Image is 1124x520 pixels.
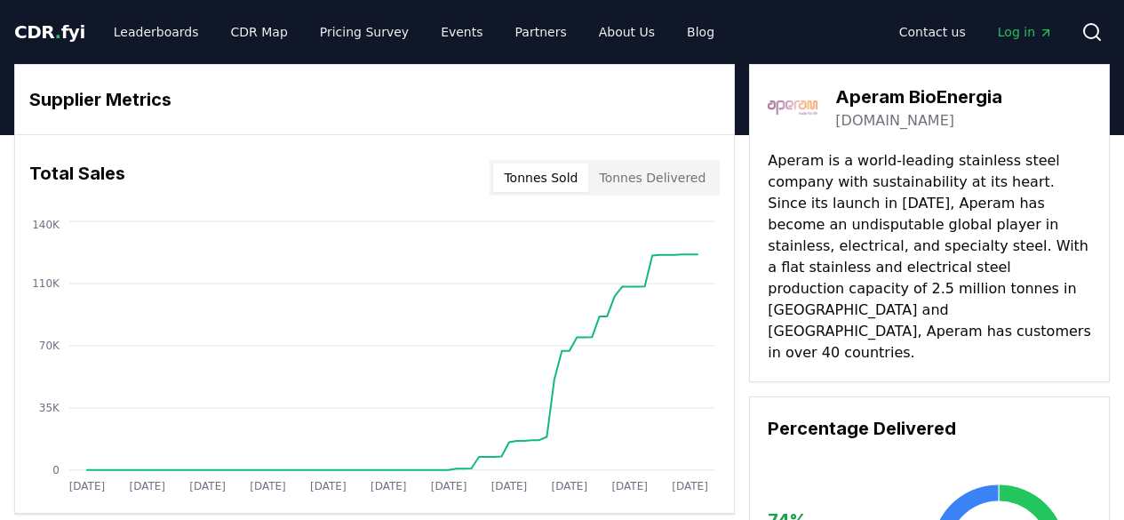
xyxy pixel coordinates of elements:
tspan: [DATE] [673,480,709,492]
span: CDR fyi [14,21,85,43]
tspan: [DATE] [491,480,528,492]
tspan: [DATE] [310,480,347,492]
img: Aperam BioEnergia-logo [768,83,817,132]
a: Contact us [885,16,980,48]
nav: Main [100,16,729,48]
tspan: [DATE] [612,480,649,492]
tspan: 110K [32,277,60,290]
tspan: 140K [32,219,60,231]
button: Tonnes Sold [493,164,588,192]
h3: Percentage Delivered [768,415,1091,442]
span: Log in [998,23,1053,41]
tspan: [DATE] [431,480,467,492]
a: Blog [673,16,729,48]
tspan: [DATE] [69,480,106,492]
tspan: [DATE] [250,480,286,492]
h3: Supplier Metrics [29,86,720,113]
h3: Aperam BioEnergia [835,84,1002,110]
tspan: [DATE] [552,480,588,492]
a: Leaderboards [100,16,213,48]
a: CDR Map [217,16,302,48]
nav: Main [885,16,1067,48]
a: Pricing Survey [306,16,423,48]
a: CDR.fyi [14,20,85,44]
tspan: [DATE] [371,480,407,492]
p: Aperam is a world-leading stainless steel company with sustainability at its heart. Since its lau... [768,150,1091,364]
tspan: 0 [52,464,60,476]
a: About Us [585,16,669,48]
a: Log in [984,16,1067,48]
h3: Total Sales [29,160,125,196]
tspan: [DATE] [189,480,226,492]
a: [DOMAIN_NAME] [835,110,954,132]
tspan: 35K [39,402,60,414]
tspan: 70K [39,340,60,352]
tspan: [DATE] [130,480,166,492]
span: . [55,21,61,43]
a: Events [426,16,497,48]
button: Tonnes Delivered [588,164,716,192]
a: Partners [501,16,581,48]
